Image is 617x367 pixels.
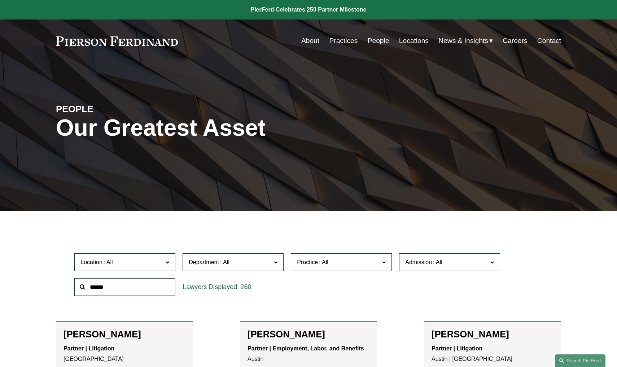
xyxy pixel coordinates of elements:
[432,329,553,340] h2: [PERSON_NAME]
[438,35,488,47] span: News & Insights
[555,354,605,367] a: Search this site
[405,259,432,265] span: Admission
[64,344,185,364] p: [GEOGRAPHIC_DATA]
[432,344,553,364] p: Austin | [GEOGRAPHIC_DATA]
[301,34,319,48] a: About
[438,34,493,48] a: folder dropdown
[56,103,182,115] h4: PEOPLE
[248,345,364,351] strong: Partner | Employment, Labor, and Benefits
[248,344,369,364] p: Austin
[64,329,185,340] h2: [PERSON_NAME]
[503,34,527,48] a: Careers
[189,259,219,265] span: Department
[399,34,429,48] a: Locations
[329,34,358,48] a: Practices
[80,259,102,265] span: Location
[248,329,369,340] h2: [PERSON_NAME]
[297,259,318,265] span: Practice
[64,345,114,351] strong: Partner | Litigation
[537,34,561,48] a: Contact
[240,283,251,290] span: 260
[432,345,482,351] strong: Partner | Litigation
[368,34,389,48] a: People
[56,115,393,141] h1: Our Greatest Asset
